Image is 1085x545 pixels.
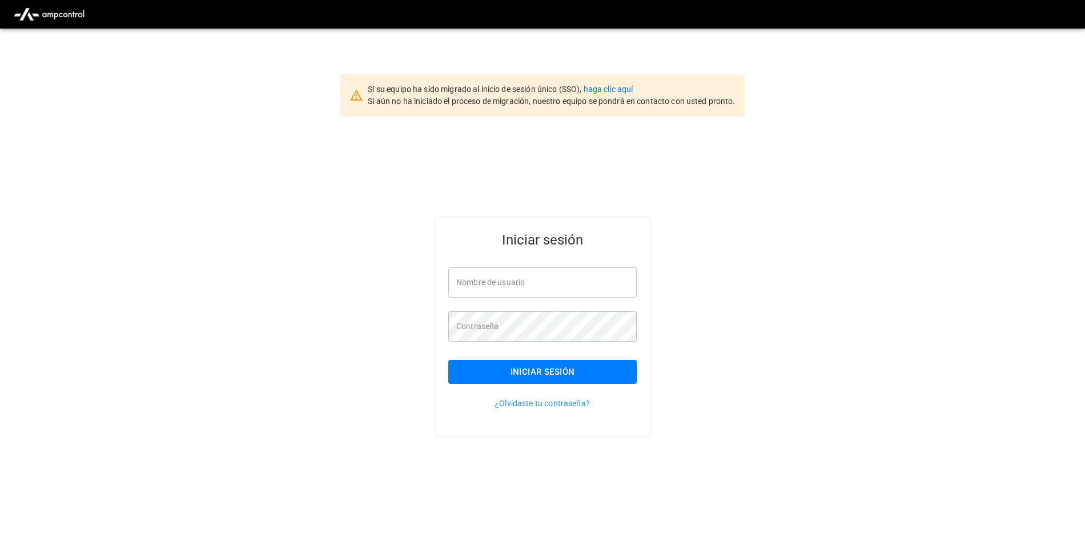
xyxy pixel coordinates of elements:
[448,398,637,409] p: ¿Olvidaste tu contraseña?
[9,3,89,25] img: ampcontrol.io logo
[584,85,633,94] a: haga clic aquí
[448,360,637,384] button: Iniciar sesión
[368,97,735,106] span: Si aún no ha iniciado el proceso de migración, nuestro equipo se pondrá en contacto con usted pro...
[368,85,583,94] span: Si su equipo ha sido migrado al inicio de sesión único (SSO),
[448,231,637,249] h5: Iniciar sesión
